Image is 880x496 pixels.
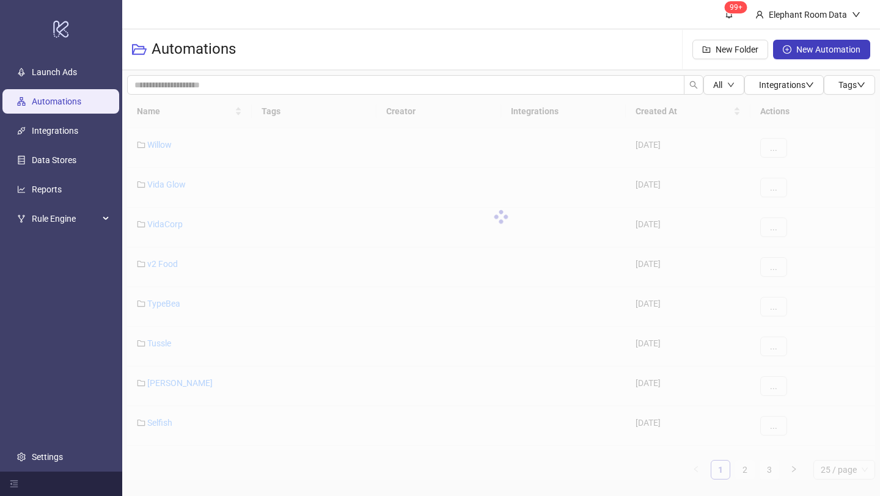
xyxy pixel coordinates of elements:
[783,45,791,54] span: plus-circle
[692,40,768,59] button: New Folder
[132,42,147,57] span: folder-open
[744,75,824,95] button: Integrationsdown
[32,452,63,462] a: Settings
[703,75,744,95] button: Alldown
[838,80,865,90] span: Tags
[796,45,860,54] span: New Automation
[852,10,860,19] span: down
[755,10,764,19] span: user
[725,1,747,13] sup: 1609
[32,206,99,231] span: Rule Engine
[152,40,236,59] h3: Automations
[10,480,18,488] span: menu-fold
[759,80,814,90] span: Integrations
[764,8,852,21] div: Elephant Room Data
[32,67,77,77] a: Launch Ads
[32,184,62,194] a: Reports
[857,81,865,89] span: down
[32,155,76,165] a: Data Stores
[702,45,711,54] span: folder-add
[727,81,735,89] span: down
[805,81,814,89] span: down
[17,214,26,223] span: fork
[713,80,722,90] span: All
[716,45,758,54] span: New Folder
[824,75,875,95] button: Tagsdown
[725,10,733,18] span: bell
[689,81,698,89] span: search
[32,126,78,136] a: Integrations
[32,97,81,106] a: Automations
[773,40,870,59] button: New Automation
